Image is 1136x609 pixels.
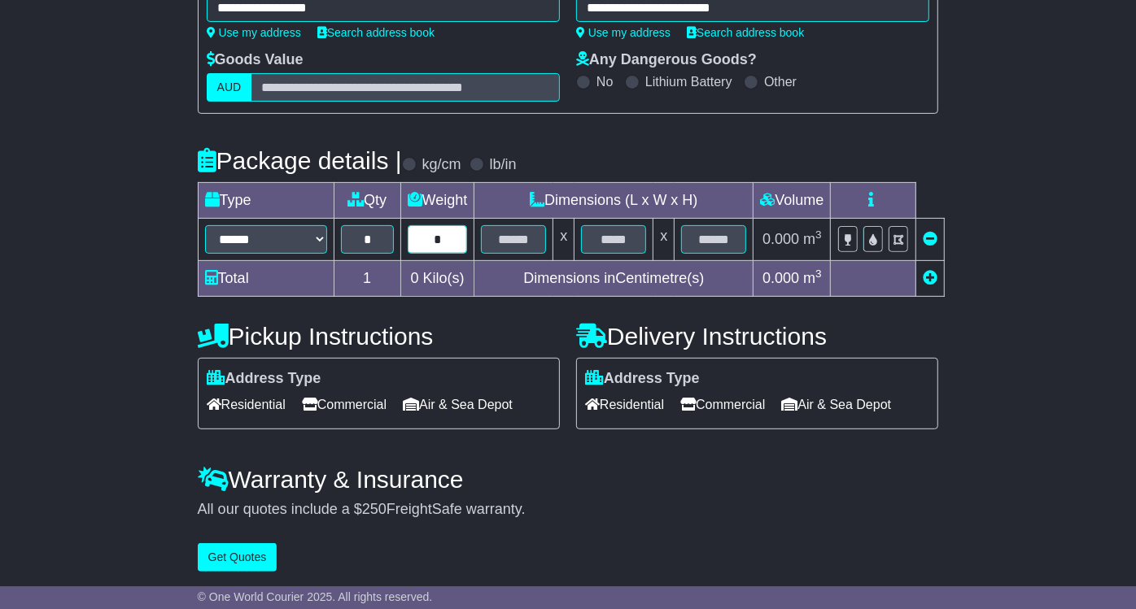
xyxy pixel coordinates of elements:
h4: Package details | [198,147,402,174]
td: Dimensions in Centimetre(s) [474,261,754,297]
span: Residential [207,392,286,417]
label: Address Type [207,370,321,388]
td: 1 [334,261,400,297]
span: m [803,270,822,286]
span: Commercial [302,392,387,417]
sup: 3 [815,228,822,241]
span: Commercial [680,392,765,417]
td: Kilo(s) [400,261,474,297]
span: m [803,231,822,247]
td: Volume [754,183,831,219]
td: x [653,219,675,261]
span: Air & Sea Depot [403,392,513,417]
h4: Pickup Instructions [198,323,560,350]
a: Add new item [923,270,937,286]
a: Use my address [576,26,671,39]
span: 0 [410,270,418,286]
label: Other [764,74,797,89]
label: AUD [207,73,252,102]
h4: Warranty & Insurance [198,466,939,493]
div: All our quotes include a $ FreightSafe warranty. [198,501,939,519]
button: Get Quotes [198,543,277,572]
td: Type [198,183,334,219]
label: Goods Value [207,51,304,69]
a: Remove this item [923,231,937,247]
label: No [596,74,613,89]
label: lb/in [490,156,517,174]
label: Lithium Battery [645,74,732,89]
a: Search address book [317,26,435,39]
label: kg/cm [422,156,461,174]
sup: 3 [815,268,822,280]
span: 0.000 [762,231,799,247]
td: x [553,219,575,261]
h4: Delivery Instructions [576,323,938,350]
td: Total [198,261,334,297]
a: Use my address [207,26,301,39]
span: 250 [362,501,387,517]
td: Qty [334,183,400,219]
a: Search address book [687,26,804,39]
span: © One World Courier 2025. All rights reserved. [198,590,433,603]
span: 0.000 [762,270,799,286]
label: Address Type [585,370,700,388]
span: Air & Sea Depot [782,392,892,417]
td: Weight [400,183,474,219]
span: Residential [585,392,664,417]
label: Any Dangerous Goods? [576,51,757,69]
td: Dimensions (L x W x H) [474,183,754,219]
